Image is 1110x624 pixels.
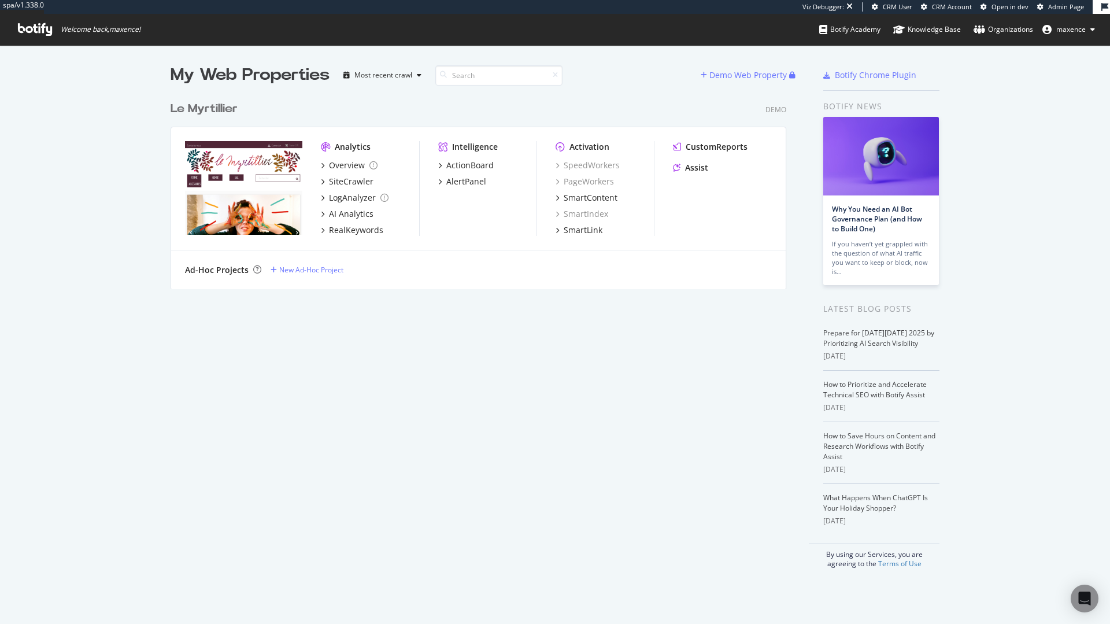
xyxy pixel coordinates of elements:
div: If you haven’t yet grappled with the question of what AI traffic you want to keep or block, now is… [832,239,930,276]
a: What Happens When ChatGPT Is Your Holiday Shopper? [823,493,928,513]
div: [DATE] [823,351,939,361]
div: Ad-Hoc Projects [185,264,249,276]
div: Organizations [974,24,1033,35]
a: How to Prioritize and Accelerate Technical SEO with Botify Assist [823,379,927,400]
span: CRM User [883,2,912,11]
input: Search [435,65,563,86]
div: Activation [569,141,609,153]
a: Le Myrtillier [171,101,242,117]
a: SmartContent [556,192,617,204]
a: Prepare for [DATE][DATE] 2025 by Prioritizing AI Search Visibility [823,328,934,348]
div: Open Intercom Messenger [1071,585,1098,612]
div: Knowledge Base [893,24,961,35]
div: RealKeywords [329,224,383,236]
div: New Ad-Hoc Project [279,265,343,275]
div: [DATE] [823,516,939,526]
a: PageWorkers [556,176,614,187]
div: Botify Academy [819,24,880,35]
a: CRM User [872,2,912,12]
a: SmartIndex [556,208,608,220]
div: AlertPanel [446,176,486,187]
a: Assist [673,162,708,173]
div: Viz Debugger: [802,2,844,12]
div: Analytics [335,141,371,153]
div: ActionBoard [446,160,494,171]
span: Welcome back, maxence ! [61,25,140,34]
img: Why You Need an AI Bot Governance Plan (and How to Build One) [823,117,939,195]
div: grid [171,87,795,289]
a: RealKeywords [321,224,383,236]
a: Botify Academy [819,14,880,45]
a: Terms of Use [878,559,922,568]
a: CustomReports [673,141,748,153]
a: Organizations [974,14,1033,45]
div: Demo Web Property [709,69,787,81]
div: Botify news [823,100,939,113]
span: Open in dev [991,2,1028,11]
div: LogAnalyzer [329,192,376,204]
a: SmartLink [556,224,602,236]
div: Latest Blog Posts [823,302,939,315]
button: Most recent crawl [339,66,426,84]
span: CRM Account [932,2,972,11]
div: Le Myrtillier [171,101,238,117]
a: AI Analytics [321,208,373,220]
a: Knowledge Base [893,14,961,45]
a: ActionBoard [438,160,494,171]
a: How to Save Hours on Content and Research Workflows with Botify Assist [823,431,935,461]
div: Botify Chrome Plugin [835,69,916,81]
span: maxence [1056,24,1086,34]
div: AI Analytics [329,208,373,220]
button: Demo Web Property [701,66,789,84]
div: SmartContent [564,192,617,204]
a: SiteCrawler [321,176,373,187]
a: Admin Page [1037,2,1084,12]
div: SiteCrawler [329,176,373,187]
div: Assist [685,162,708,173]
div: Intelligence [452,141,498,153]
div: Most recent crawl [354,72,412,79]
span: Admin Page [1048,2,1084,11]
div: Demo [765,105,786,115]
div: [DATE] [823,403,939,413]
a: SpeedWorkers [556,160,620,171]
div: [DATE] [823,464,939,475]
img: lemyrtillier.fr [185,141,302,235]
a: Overview [321,160,378,171]
button: maxence [1033,20,1104,39]
a: Demo Web Property [701,70,789,80]
a: New Ad-Hoc Project [271,265,343,275]
a: Botify Chrome Plugin [823,69,916,81]
a: CRM Account [921,2,972,12]
a: Why You Need an AI Bot Governance Plan (and How to Build One) [832,204,922,234]
div: By using our Services, you are agreeing to the [809,544,939,568]
a: AlertPanel [438,176,486,187]
div: CustomReports [686,141,748,153]
a: LogAnalyzer [321,192,388,204]
div: Overview [329,160,365,171]
a: Open in dev [980,2,1028,12]
div: My Web Properties [171,64,330,87]
div: SmartLink [564,224,602,236]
